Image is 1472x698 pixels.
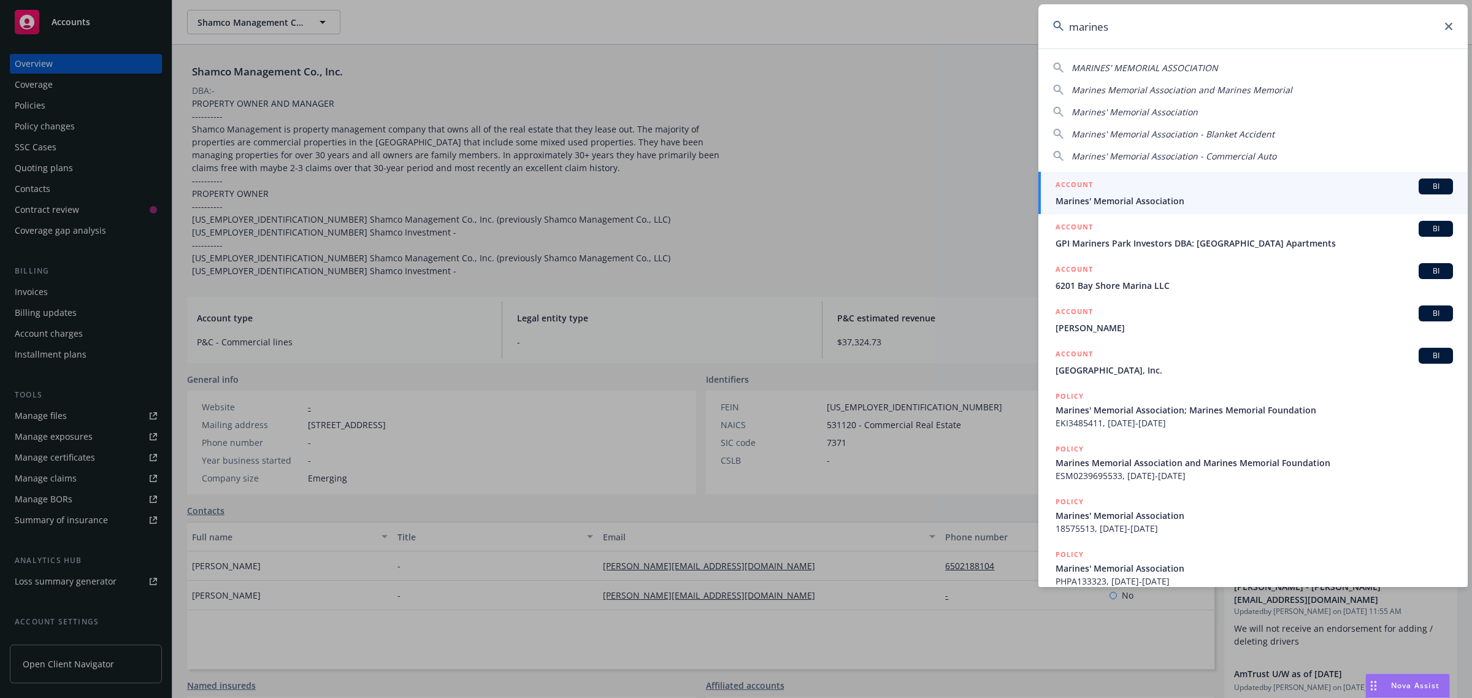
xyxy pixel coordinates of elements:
[1038,299,1468,341] a: ACCOUNTBI[PERSON_NAME]
[1038,383,1468,436] a: POLICYMarines' Memorial Association; Marines Memorial FoundationEKI3485411, [DATE]-[DATE]
[1391,680,1439,691] span: Nova Assist
[1038,436,1468,489] a: POLICYMarines Memorial Association and Marines Memorial FoundationESM0239695533, [DATE]-[DATE]
[1038,214,1468,256] a: ACCOUNTBIGPI Mariners Park Investors DBA: [GEOGRAPHIC_DATA] Apartments
[1038,542,1468,594] a: POLICYMarines' Memorial AssociationPHPA133323, [DATE]-[DATE]
[1056,548,1084,561] h5: POLICY
[1056,237,1453,250] span: GPI Mariners Park Investors DBA: [GEOGRAPHIC_DATA] Apartments
[1056,416,1453,429] span: EKI3485411, [DATE]-[DATE]
[1056,522,1453,535] span: 18575513, [DATE]-[DATE]
[1056,194,1453,207] span: Marines' Memorial Association
[1038,341,1468,383] a: ACCOUNTBI[GEOGRAPHIC_DATA], Inc.
[1056,348,1093,362] h5: ACCOUNT
[1056,562,1453,575] span: Marines' Memorial Association
[1056,364,1453,377] span: [GEOGRAPHIC_DATA], Inc.
[1056,321,1453,334] span: [PERSON_NAME]
[1424,266,1448,277] span: BI
[1071,84,1292,96] span: Marines Memorial Association and Marines Memorial
[1056,443,1084,455] h5: POLICY
[1424,181,1448,192] span: BI
[1056,305,1093,320] h5: ACCOUNT
[1366,674,1381,697] div: Drag to move
[1365,673,1450,698] button: Nova Assist
[1056,178,1093,193] h5: ACCOUNT
[1071,150,1276,162] span: Marines' Memorial Association - Commercial Auto
[1038,489,1468,542] a: POLICYMarines' Memorial Association18575513, [DATE]-[DATE]
[1424,223,1448,234] span: BI
[1071,106,1198,118] span: Marines' Memorial Association
[1056,575,1453,588] span: PHPA133323, [DATE]-[DATE]
[1071,128,1275,140] span: Marines' Memorial Association - Blanket Accident
[1056,263,1093,278] h5: ACCOUNT
[1056,404,1453,416] span: Marines' Memorial Association; Marines Memorial Foundation
[1056,496,1084,508] h5: POLICY
[1056,279,1453,292] span: 6201 Bay Shore Marina LLC
[1424,308,1448,319] span: BI
[1038,4,1468,48] input: Search...
[1056,390,1084,402] h5: POLICY
[1056,221,1093,236] h5: ACCOUNT
[1071,62,1218,74] span: MARINES' MEMORIAL ASSOCIATION
[1056,456,1453,469] span: Marines Memorial Association and Marines Memorial Foundation
[1056,509,1453,522] span: Marines' Memorial Association
[1038,172,1468,214] a: ACCOUNTBIMarines' Memorial Association
[1038,256,1468,299] a: ACCOUNTBI6201 Bay Shore Marina LLC
[1056,469,1453,482] span: ESM0239695533, [DATE]-[DATE]
[1424,350,1448,361] span: BI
